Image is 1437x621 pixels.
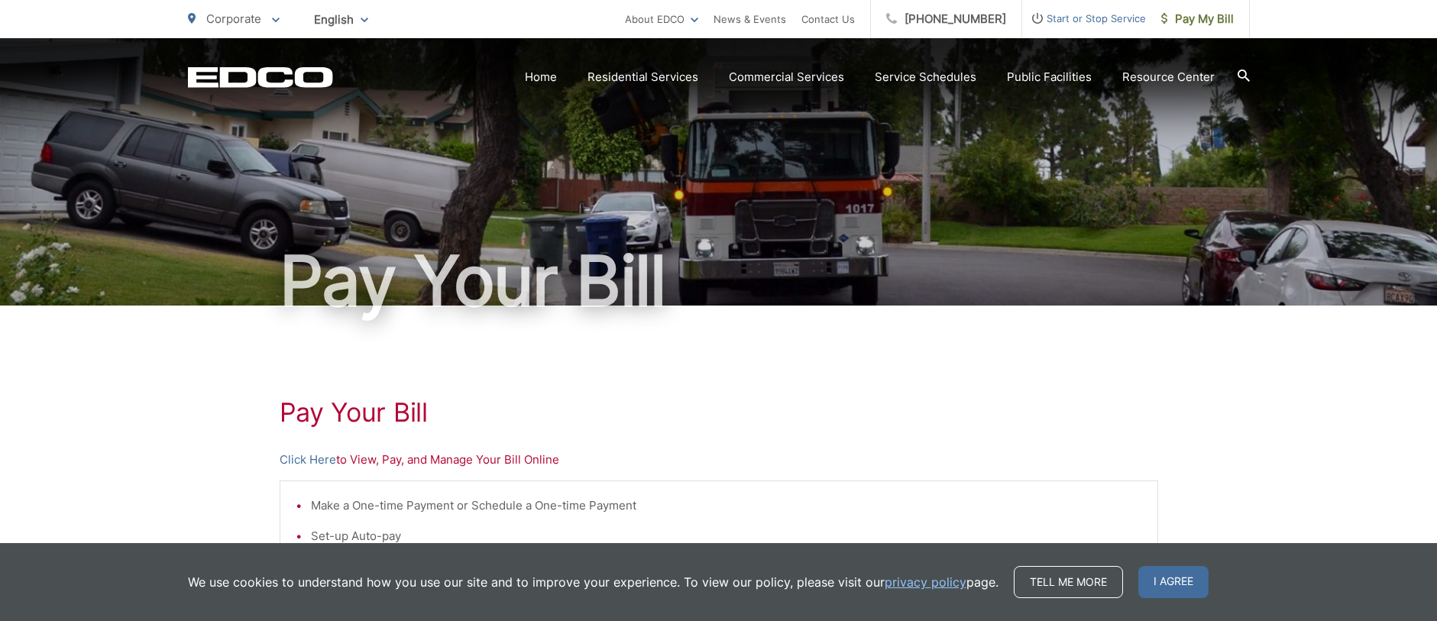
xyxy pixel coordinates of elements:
[1014,566,1123,598] a: Tell me more
[311,527,1142,545] li: Set-up Auto-pay
[587,68,698,86] a: Residential Services
[525,68,557,86] a: Home
[188,66,333,88] a: EDCD logo. Return to the homepage.
[188,573,998,591] p: We use cookies to understand how you use our site and to improve your experience. To view our pol...
[625,10,698,28] a: About EDCO
[206,11,261,26] span: Corporate
[280,451,336,469] a: Click Here
[729,68,844,86] a: Commercial Services
[875,68,976,86] a: Service Schedules
[801,10,855,28] a: Contact Us
[1161,10,1234,28] span: Pay My Bill
[714,10,786,28] a: News & Events
[303,6,380,33] span: English
[311,496,1142,515] li: Make a One-time Payment or Schedule a One-time Payment
[1007,68,1092,86] a: Public Facilities
[188,243,1250,319] h1: Pay Your Bill
[1122,68,1215,86] a: Resource Center
[280,451,1158,469] p: to View, Pay, and Manage Your Bill Online
[280,397,1158,428] h1: Pay Your Bill
[1138,566,1209,598] span: I agree
[885,573,966,591] a: privacy policy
